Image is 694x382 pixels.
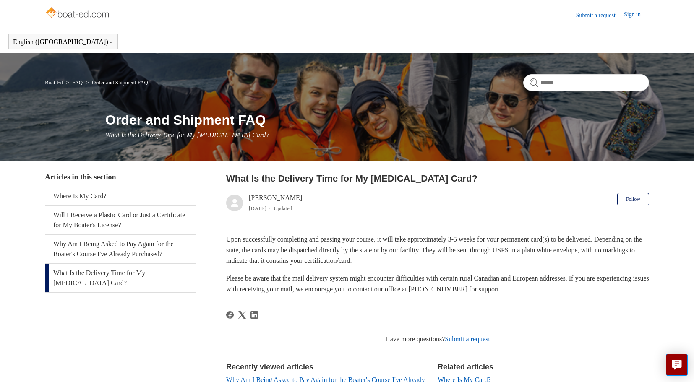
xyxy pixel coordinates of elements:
button: Follow Article [617,193,649,205]
p: Please be aware that the mail delivery system might encounter difficulties with certain rural Can... [226,273,649,294]
svg: Share this page on Facebook [226,311,234,319]
li: Boat-Ed [45,79,65,86]
h2: Related articles [438,361,649,373]
p: Upon successfully completing and passing your course, it will take approximately 3-5 weeks for yo... [226,234,649,266]
input: Search [523,74,649,91]
a: LinkedIn [250,311,258,319]
a: Sign in [624,10,649,20]
a: Where Is My Card? [45,187,196,205]
svg: Share this page on LinkedIn [250,311,258,319]
time: 05/09/2024, 11:28 [249,205,266,211]
a: FAQ [72,79,83,86]
a: Facebook [226,311,234,319]
h2: Recently viewed articles [226,361,429,373]
a: Boat-Ed [45,79,63,86]
button: English ([GEOGRAPHIC_DATA]) [13,38,113,46]
h1: Order and Shipment FAQ [105,110,649,130]
li: Order and Shipment FAQ [84,79,148,86]
div: Have more questions? [226,334,649,344]
a: Submit a request [576,11,624,20]
li: Updated [274,205,292,211]
button: Live chat [666,354,688,376]
a: Order and Shipment FAQ [92,79,148,86]
a: X Corp [238,311,246,319]
a: What Is the Delivery Time for My [MEDICAL_DATA] Card? [45,264,196,292]
a: Submit a request [445,335,490,343]
svg: Share this page on X Corp [238,311,246,319]
span: Articles in this section [45,173,116,181]
a: Will I Receive a Plastic Card or Just a Certificate for My Boater's License? [45,206,196,234]
span: What Is the Delivery Time for My [MEDICAL_DATA] Card? [105,131,269,138]
li: FAQ [65,79,84,86]
h2: What Is the Delivery Time for My Boating Card? [226,172,649,185]
a: Why Am I Being Asked to Pay Again for the Boater's Course I've Already Purchased? [45,235,196,263]
div: [PERSON_NAME] [249,193,302,213]
img: Boat-Ed Help Center home page [45,5,112,22]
